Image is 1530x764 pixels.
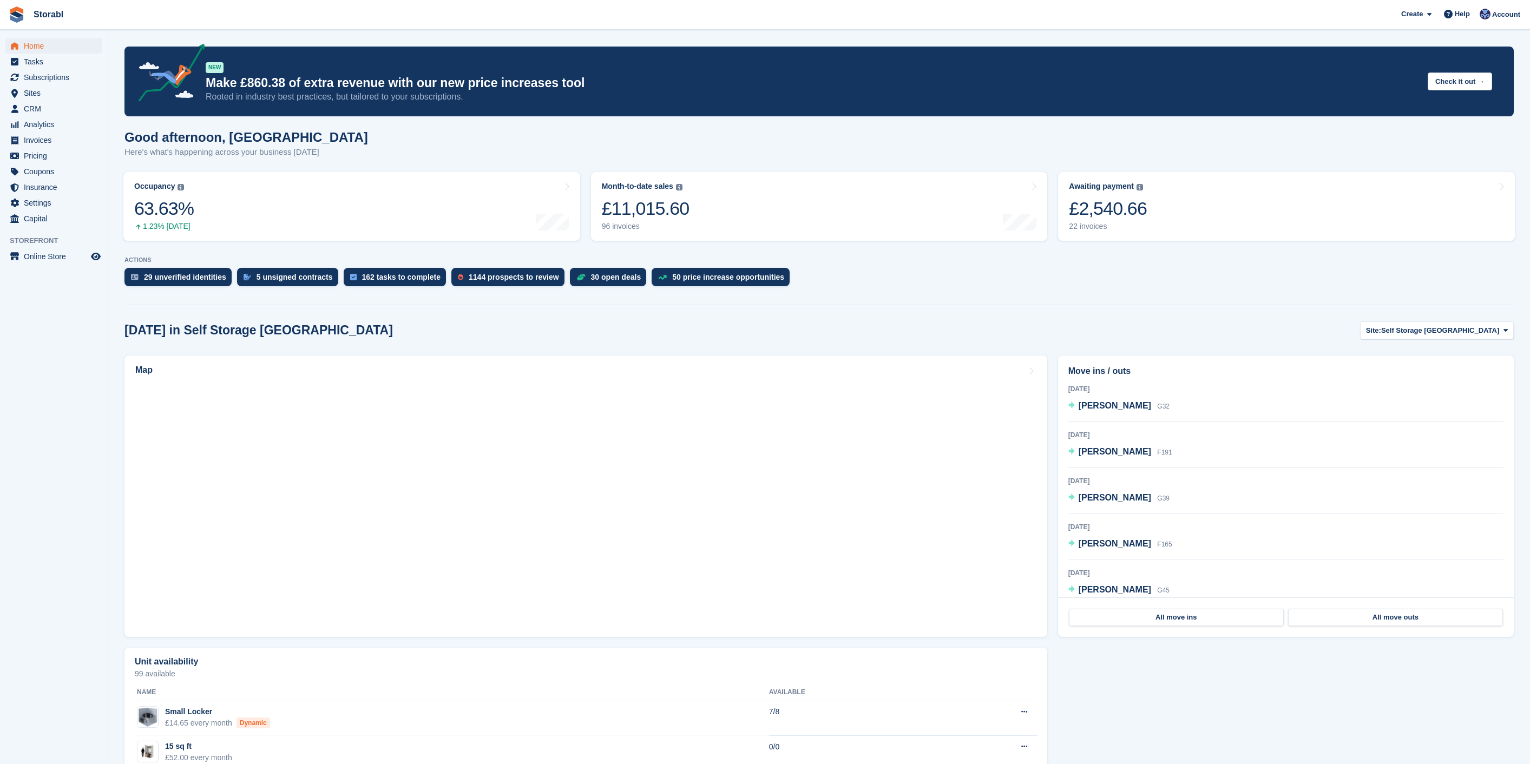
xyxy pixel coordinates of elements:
img: task-75834270c22a3079a89374b754ae025e5fb1db73e45f91037f5363f120a921f8.svg [350,274,357,280]
a: menu [5,70,102,85]
div: [DATE] [1068,522,1503,532]
div: 30 open deals [591,273,641,281]
span: Analytics [24,117,89,132]
div: NEW [206,62,224,73]
p: Rooted in industry best practices, but tailored to your subscriptions. [206,91,1419,103]
span: Tasks [24,54,89,69]
div: [DATE] [1068,430,1503,440]
span: [PERSON_NAME] [1079,493,1151,502]
span: Coupons [24,164,89,179]
span: Create [1401,9,1423,19]
a: All move outs [1288,609,1503,626]
span: Self Storage [GEOGRAPHIC_DATA] [1381,325,1499,336]
div: [DATE] [1068,476,1503,486]
a: Awaiting payment £2,540.66 22 invoices [1058,172,1515,241]
a: [PERSON_NAME] G32 [1068,399,1170,413]
img: price_increase_opportunities-93ffe204e8149a01c8c9dc8f82e8f89637d9d84a8eef4429ea346261dce0b2c0.svg [658,275,667,280]
span: Settings [24,195,89,210]
div: £2,540.66 [1069,197,1147,220]
span: Insurance [24,180,89,195]
a: Occupancy 63.63% 1.23% [DATE] [123,172,580,241]
img: icon-info-grey-7440780725fd019a000dd9b08b2336e03edf1995a4989e88bcd33f0948082b44.svg [676,184,682,190]
a: [PERSON_NAME] F191 [1068,445,1172,459]
th: Available [769,684,934,701]
img: stora-icon-8386f47178a22dfd0bd8f6a31ec36ba5ce8667c1dd55bd0f319d3a0aa187defe.svg [9,6,25,23]
p: Make £860.38 of extra revenue with our new price increases tool [206,75,1419,91]
a: All move ins [1069,609,1284,626]
div: 22 invoices [1069,222,1147,231]
span: G39 [1157,495,1170,502]
div: 29 unverified identities [144,273,226,281]
span: Home [24,38,89,54]
a: Month-to-date sales £11,015.60 96 invoices [591,172,1048,241]
p: ACTIONS [124,256,1514,264]
span: Site: [1366,325,1381,336]
div: 96 invoices [602,222,690,231]
a: [PERSON_NAME] G39 [1068,491,1170,505]
div: 15 sq ft [165,741,232,752]
span: Invoices [24,133,89,148]
a: 30 open deals [570,268,652,292]
th: Name [135,684,769,701]
span: Help [1455,9,1470,19]
span: Capital [24,211,89,226]
img: Tegan Ewart [1480,9,1490,19]
p: 99 available [135,670,1037,677]
span: G45 [1157,587,1170,594]
img: deal-1b604bf984904fb50ccaf53a9ad4b4a5d6e5aea283cecdc64d6e3604feb123c2.svg [576,273,586,281]
span: F165 [1157,541,1172,548]
div: 5 unsigned contracts [257,273,333,281]
h2: Move ins / outs [1068,365,1503,378]
img: contract_signature_icon-13c848040528278c33f63329250d36e43548de30e8caae1d1a13099fd9432cc5.svg [244,274,251,280]
a: [PERSON_NAME] G45 [1068,583,1170,597]
h1: Good afternoon, [GEOGRAPHIC_DATA] [124,130,368,144]
h2: [DATE] in Self Storage [GEOGRAPHIC_DATA] [124,323,393,338]
img: icon-info-grey-7440780725fd019a000dd9b08b2336e03edf1995a4989e88bcd33f0948082b44.svg [1137,184,1143,190]
a: menu [5,164,102,179]
div: 162 tasks to complete [362,273,441,281]
a: menu [5,148,102,163]
span: Online Store [24,249,89,264]
div: 1.23% [DATE] [134,222,194,231]
img: icon-info-grey-7440780725fd019a000dd9b08b2336e03edf1995a4989e88bcd33f0948082b44.svg [178,184,184,190]
a: menu [5,85,102,101]
img: 15-sqft-unit.jpg [137,744,158,760]
a: 5 unsigned contracts [237,268,344,292]
span: Subscriptions [24,70,89,85]
a: menu [5,249,102,264]
a: 162 tasks to complete [344,268,452,292]
div: Small Locker [165,706,270,717]
div: £52.00 every month [165,752,232,763]
a: 1144 prospects to review [451,268,570,292]
div: [DATE] [1068,568,1503,578]
td: 7/8 [769,701,934,735]
img: prospect-51fa495bee0391a8d652442698ab0144808aea92771e9ea1ae160a38d050c398.svg [458,274,463,280]
a: menu [5,101,102,116]
div: [DATE] [1068,384,1503,394]
div: Month-to-date sales [602,182,673,191]
p: Here's what's happening across your business [DATE] [124,146,368,159]
a: [PERSON_NAME] F165 [1068,537,1172,551]
span: [PERSON_NAME] [1079,401,1151,410]
a: menu [5,38,102,54]
a: menu [5,195,102,210]
a: 50 price increase opportunities [652,268,795,292]
a: menu [5,117,102,132]
div: 50 price increase opportunities [672,273,784,281]
a: Storabl [29,5,68,23]
span: Pricing [24,148,89,163]
a: menu [5,211,102,226]
h2: Map [135,365,153,375]
span: [PERSON_NAME] [1079,447,1151,456]
span: F191 [1157,449,1172,456]
img: price-adjustments-announcement-icon-8257ccfd72463d97f412b2fc003d46551f7dbcb40ab6d574587a9cd5c0d94... [129,44,205,106]
a: menu [5,54,102,69]
div: Awaiting payment [1069,182,1134,191]
div: Occupancy [134,182,175,191]
div: 1144 prospects to review [469,273,559,281]
span: Account [1492,9,1520,20]
a: Preview store [89,250,102,263]
span: G32 [1157,403,1170,410]
span: [PERSON_NAME] [1079,539,1151,548]
a: Map [124,355,1047,637]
